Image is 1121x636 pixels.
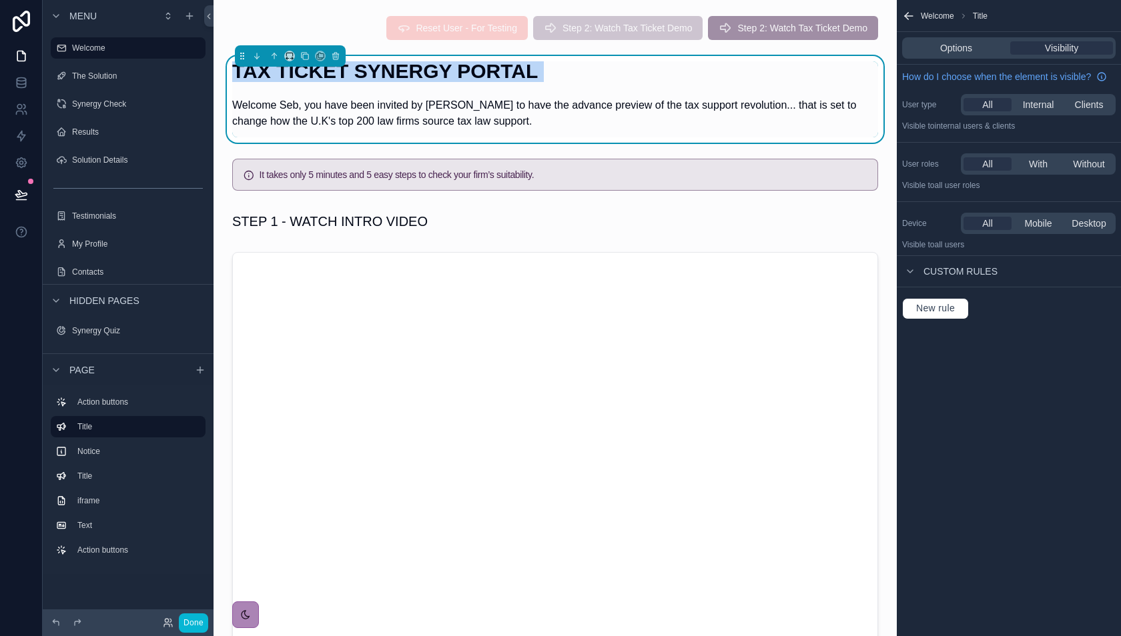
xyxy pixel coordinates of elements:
div: scrollable content [43,385,214,574]
p: Visible to [902,239,1116,250]
span: Menu [69,9,97,23]
label: Synergy Check [72,99,203,109]
a: How do I choose when the element is visible? [902,70,1107,83]
span: all users [934,240,964,249]
p: Visible to [902,180,1116,191]
a: The Solution [51,65,206,87]
label: Action buttons [77,545,200,555]
label: My Profile [72,239,203,249]
a: Contacts [51,261,206,283]
span: All [982,217,993,230]
label: Testimonials [72,211,203,221]
label: Synergy Quiz [72,325,203,336]
button: Done [179,613,208,633]
a: Results [51,121,206,143]
label: User type [902,99,956,110]
h1: TAX TICKET SYNERGY PORTAL [232,61,878,81]
label: Text [77,520,200,531]
label: iframe [77,495,200,506]
label: Solution Details [72,155,203,165]
span: Internal [1023,98,1054,111]
span: Title [973,11,988,21]
span: New rule [911,303,960,315]
label: Title [77,421,195,432]
label: The Solution [72,71,203,81]
span: Welcome [921,11,954,21]
span: Options [940,41,972,55]
a: Synergy Quiz [51,320,206,341]
label: User roles [902,159,956,169]
span: All [982,157,993,171]
span: Page [69,363,95,377]
span: Internal users & clients [934,121,1015,131]
button: New rule [902,298,969,319]
label: Welcome [72,43,198,53]
label: Contacts [72,267,203,277]
span: Desktop [1072,217,1106,230]
label: Device [902,218,956,229]
a: Synergy Check [51,93,206,115]
span: Mobile [1024,217,1052,230]
a: Testimonials [51,205,206,227]
span: How do I choose when the element is visible? [902,70,1091,83]
label: Title [77,471,200,481]
span: Without [1073,157,1104,171]
span: Custom rules [923,265,998,278]
p: Welcome Seb, you have been invited by [PERSON_NAME] to have the advance preview of the tax suppor... [232,97,878,129]
span: All [982,98,993,111]
span: Clients [1075,98,1104,111]
p: Visible to [902,121,1116,131]
label: Results [72,127,203,137]
span: With [1029,157,1048,171]
span: Hidden pages [69,294,139,307]
label: Notice [77,446,200,457]
span: Visibility [1045,41,1078,55]
a: Solution Details [51,149,206,171]
label: Action buttons [77,397,200,407]
span: All user roles [934,181,980,190]
a: My Profile [51,233,206,255]
a: Welcome [51,37,206,59]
